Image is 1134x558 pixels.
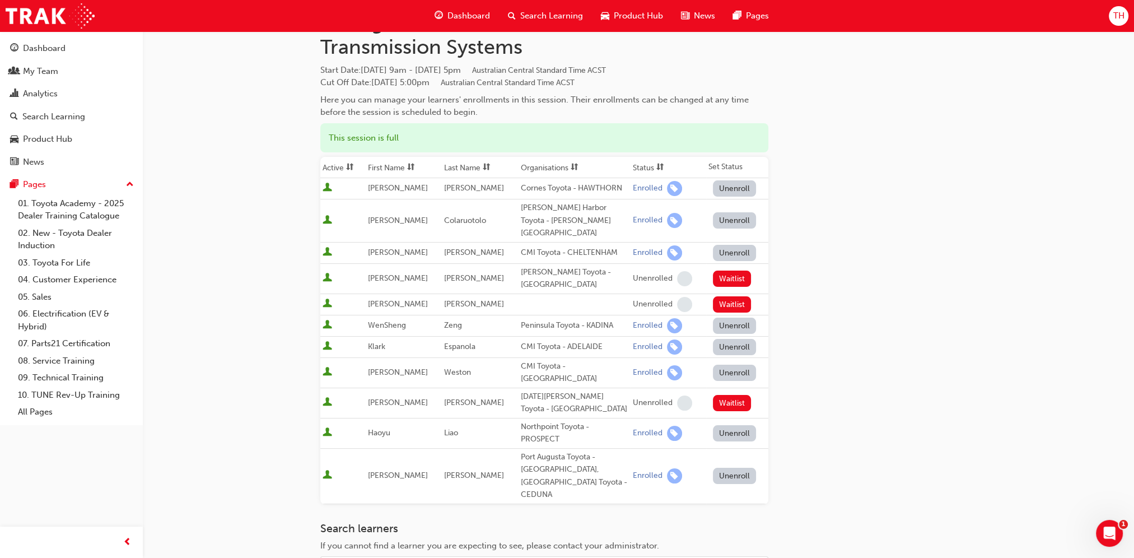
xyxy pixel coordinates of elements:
[713,339,757,355] button: Unenroll
[126,178,134,192] span: up-icon
[323,320,332,331] span: User is active
[667,245,682,261] span: learningRecordVerb_ENROLL-icon
[22,110,85,123] div: Search Learning
[323,367,332,378] span: User is active
[444,428,458,438] span: Liao
[1113,10,1124,22] span: TH
[633,299,673,310] div: Unenrolled
[4,61,138,82] a: My Team
[441,78,575,87] span: Australian Central Standard Time ACST
[521,390,628,416] div: [DATE][PERSON_NAME] Toyota - [GEOGRAPHIC_DATA]
[521,202,628,240] div: [PERSON_NAME] Harbor Toyota - [PERSON_NAME][GEOGRAPHIC_DATA]
[13,254,138,272] a: 03. Toyota For Life
[746,10,769,22] span: Pages
[571,163,578,173] span: sorting-icon
[1119,520,1128,529] span: 1
[368,320,406,330] span: WenSheng
[677,396,692,411] span: learningRecordVerb_NONE-icon
[23,178,46,191] div: Pages
[1096,520,1123,547] iframe: Intercom live chat
[713,425,757,441] button: Unenroll
[10,157,18,168] span: news-icon
[320,123,768,153] div: This session is full
[13,305,138,335] a: 06. Electrification (EV & Hybrid)
[10,44,18,54] span: guage-icon
[323,427,332,439] span: User is active
[724,4,778,27] a: pages-iconPages
[13,225,138,254] a: 02. New - Toyota Dealer Induction
[633,183,662,194] div: Enrolled
[13,352,138,370] a: 08. Service Training
[13,403,138,421] a: All Pages
[521,247,628,259] div: CMI Toyota - CHELTENHAM
[447,10,490,22] span: Dashboard
[633,398,673,408] div: Unenrolled
[13,195,138,225] a: 01. Toyota Academy - 2025 Dealer Training Catalogue
[6,3,95,29] img: Trak
[444,273,504,283] span: [PERSON_NAME]
[320,11,768,59] h1: Manage enrollment for SA DT Automatic Transmission Systems
[633,320,662,331] div: Enrolled
[4,38,138,59] a: Dashboard
[323,247,332,258] span: User is active
[694,10,715,22] span: News
[633,248,662,258] div: Enrolled
[713,318,757,334] button: Unenroll
[368,368,428,377] span: [PERSON_NAME]
[667,318,682,333] span: learningRecordVerb_ENROLL-icon
[4,106,138,127] a: Search Learning
[4,152,138,173] a: News
[426,4,499,27] a: guage-iconDashboard
[444,320,462,330] span: Zeng
[13,387,138,404] a: 10. TUNE Rev-Up Training
[713,296,752,313] button: Waitlist
[4,174,138,195] button: Pages
[368,183,428,193] span: [PERSON_NAME]
[323,341,332,352] span: User is active
[667,181,682,196] span: learningRecordVerb_ENROLL-icon
[323,273,332,284] span: User is active
[23,133,72,146] div: Product Hub
[521,182,628,195] div: Cornes Toyota - HAWTHORN
[667,426,682,441] span: learningRecordVerb_ENROLL-icon
[444,342,475,351] span: Espanola
[4,36,138,174] button: DashboardMy TeamAnalyticsSearch LearningProduct HubNews
[23,87,58,100] div: Analytics
[23,156,44,169] div: News
[10,180,18,190] span: pages-icon
[323,215,332,226] span: User is active
[13,335,138,352] a: 07. Parts21 Certification
[592,4,672,27] a: car-iconProduct Hub
[713,180,757,197] button: Unenroll
[123,536,132,550] span: prev-icon
[444,299,504,309] span: [PERSON_NAME]
[677,271,692,286] span: learningRecordVerb_NONE-icon
[601,9,609,23] span: car-icon
[713,245,757,261] button: Unenroll
[633,215,662,226] div: Enrolled
[1109,6,1128,26] button: TH
[444,368,471,377] span: Weston
[435,9,443,23] span: guage-icon
[368,273,428,283] span: [PERSON_NAME]
[407,163,415,173] span: sorting-icon
[13,369,138,387] a: 09. Technical Training
[631,157,706,178] th: Toggle SortBy
[521,360,628,385] div: CMI Toyota - [GEOGRAPHIC_DATA]
[444,471,504,480] span: [PERSON_NAME]
[366,157,442,178] th: Toggle SortBy
[521,319,628,332] div: Peninsula Toyota - KADINA
[519,157,631,178] th: Toggle SortBy
[444,248,504,257] span: [PERSON_NAME]
[320,157,366,178] th: Toggle SortBy
[320,64,768,77] span: Start Date :
[614,10,663,22] span: Product Hub
[521,451,628,501] div: Port Augusta Toyota - [GEOGRAPHIC_DATA], [GEOGRAPHIC_DATA] Toyota - CEDUNA
[444,216,486,225] span: Colaruotolo
[733,9,741,23] span: pages-icon
[667,340,682,355] span: learningRecordVerb_ENROLL-icon
[681,9,689,23] span: news-icon
[4,129,138,150] a: Product Hub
